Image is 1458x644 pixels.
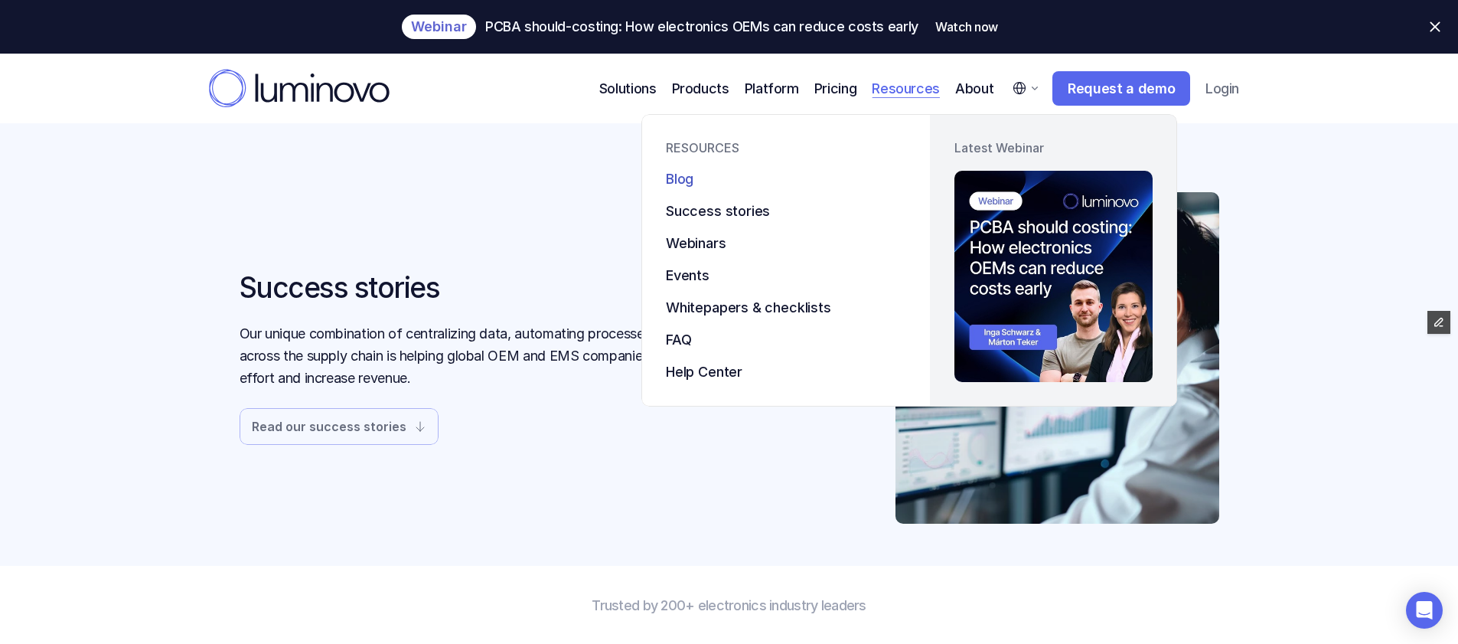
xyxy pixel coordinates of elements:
[666,297,930,318] a: Whitepapers & checklists
[1195,73,1249,105] a: Login
[666,168,693,189] p: Blog
[666,297,831,318] p: Whitepapers & checklists
[1427,311,1450,334] button: Edit Framer Content
[666,168,930,189] a: Blog
[666,329,930,350] a: FAQ
[666,329,691,350] p: FAQ
[666,265,709,286] p: Events
[240,323,847,389] p: Our unique combination of centralizing data, automating processes and collaborating efficiently a...
[666,233,726,253] p: Webinars
[1205,80,1238,97] p: Login
[672,78,729,99] p: Products
[666,139,781,157] p: RESOURCES
[666,233,930,253] a: Webinars
[599,78,657,99] p: Solutions
[955,78,993,99] p: About
[1406,592,1443,629] div: Open Intercom Messenger
[666,361,930,382] a: Help Center
[666,201,930,221] a: Success stories
[331,597,1127,615] p: Trusted by 200+ electronics industry leaders
[666,201,770,221] p: Success stories
[485,19,918,34] p: PCBA should-costing: How electronics OEMs can reduce costs early
[666,361,742,382] p: Help Center
[935,21,998,33] p: Watch now
[814,78,856,99] a: Pricing
[954,139,1153,157] p: Latest Webinar
[411,21,467,33] p: Webinar
[872,78,940,99] p: Resources
[240,271,847,305] h1: Success stories
[954,171,1153,382] img: Luminovo Webinar: from BOM to build: how EMS can accelerate quoting & win more business
[745,78,799,99] p: Platform
[666,265,930,286] a: Events
[252,420,406,433] p: Read our success stories
[240,408,439,445] a: Read our success stories
[923,11,1010,42] a: Watch now
[1052,71,1190,106] a: Request a demo
[1068,80,1175,97] p: Request a demo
